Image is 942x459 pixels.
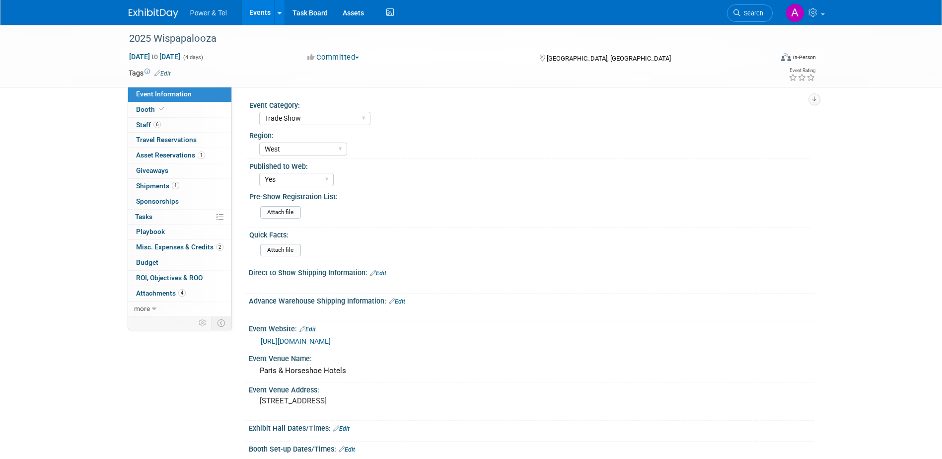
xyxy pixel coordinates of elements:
[128,118,231,133] a: Staff6
[128,87,231,102] a: Event Information
[256,363,806,379] div: Paris & Horseshoe Hotels
[136,197,179,205] span: Sponsorships
[740,9,763,17] span: Search
[198,152,205,159] span: 1
[136,289,186,297] span: Attachments
[136,90,192,98] span: Event Information
[136,136,197,144] span: Travel Reservations
[129,52,181,61] span: [DATE] [DATE]
[136,274,203,282] span: ROI, Objectives & ROO
[190,9,227,17] span: Power & Tel
[129,68,171,78] td: Tags
[249,98,809,110] div: Event Category:
[128,210,231,225] a: Tasks
[128,179,231,194] a: Shipments1
[333,425,350,432] a: Edit
[299,326,316,333] a: Edit
[211,316,231,329] td: Toggle Event Tabs
[389,298,405,305] a: Edit
[260,396,473,405] pre: [STREET_ADDRESS]
[136,166,168,174] span: Giveaways
[261,337,331,345] a: [URL][DOMAIN_NAME]
[153,121,161,128] span: 6
[128,194,231,209] a: Sponsorships
[136,151,205,159] span: Asset Reservations
[339,446,355,453] a: Edit
[136,105,166,113] span: Booth
[136,228,165,235] span: Playbook
[159,106,164,112] i: Booth reservation complete
[136,121,161,129] span: Staff
[249,228,809,240] div: Quick Facts:
[154,70,171,77] a: Edit
[194,316,212,329] td: Personalize Event Tab Strip
[128,255,231,270] a: Budget
[249,442,814,455] div: Booth Set-up Dates/Times:
[789,68,815,73] div: Event Rating
[547,55,671,62] span: [GEOGRAPHIC_DATA], [GEOGRAPHIC_DATA]
[182,54,203,61] span: (4 days)
[150,53,159,61] span: to
[304,52,363,63] button: Committed
[128,271,231,286] a: ROI, Objectives & ROO
[136,243,223,251] span: Misc. Expenses & Credits
[128,286,231,301] a: Attachments4
[136,182,179,190] span: Shipments
[249,421,814,434] div: Exhibit Hall Dates/Times:
[126,30,758,48] div: 2025 Wispapalooza
[134,305,150,312] span: more
[128,102,231,117] a: Booth
[128,163,231,178] a: Giveaways
[249,321,814,334] div: Event Website:
[129,8,178,18] img: ExhibitDay
[249,128,809,141] div: Region:
[727,4,773,22] a: Search
[128,148,231,163] a: Asset Reservations1
[128,225,231,239] a: Playbook
[249,351,814,364] div: Event Venue Name:
[249,294,814,306] div: Advance Warehouse Shipping Information:
[128,133,231,148] a: Travel Reservations
[128,302,231,316] a: more
[249,265,814,278] div: Direct to Show Shipping Information:
[249,189,809,202] div: Pre-Show Registration List:
[370,270,386,277] a: Edit
[714,52,816,67] div: Event Format
[216,243,223,251] span: 2
[136,258,158,266] span: Budget
[249,159,809,171] div: Published to Web:
[128,240,231,255] a: Misc. Expenses & Credits2
[249,382,814,395] div: Event Venue Address:
[781,53,791,61] img: Format-Inperson.png
[135,213,152,221] span: Tasks
[178,289,186,297] span: 4
[172,182,179,189] span: 1
[793,54,816,61] div: In-Person
[786,3,804,22] img: Alina Dorion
